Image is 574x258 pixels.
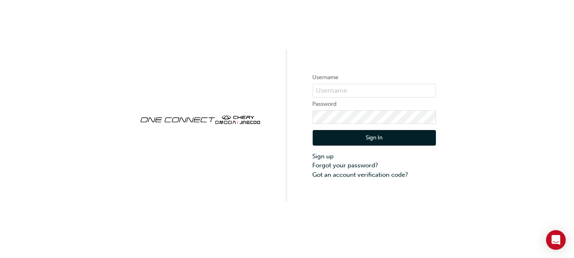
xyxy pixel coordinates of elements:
[313,84,436,98] input: Username
[313,152,436,161] a: Sign up
[313,161,436,170] a: Forgot your password?
[138,108,262,130] img: oneconnect
[313,99,436,109] label: Password
[313,130,436,146] button: Sign In
[313,73,436,82] label: Username
[546,230,566,250] div: Open Intercom Messenger
[313,170,436,180] a: Got an account verification code?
